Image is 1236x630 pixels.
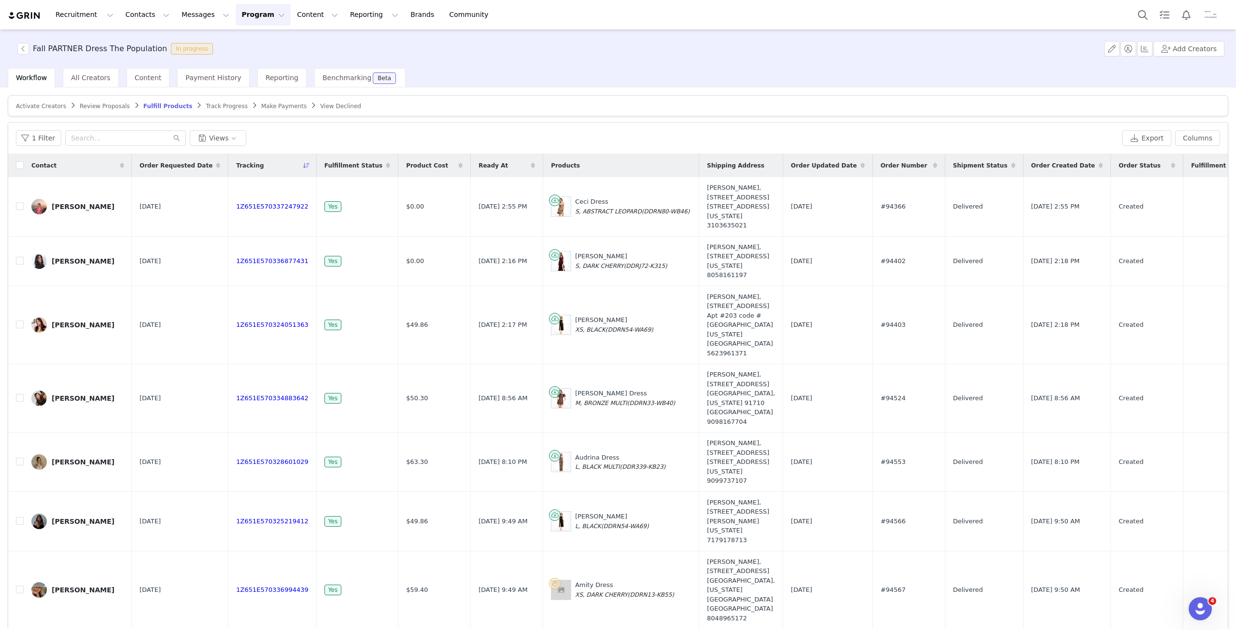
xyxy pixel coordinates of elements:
[575,453,665,472] div: Audrina Dress
[31,514,47,529] img: ea9ce3a4-ea53-4c76-98b4-2f756c48de42--s.jpg
[953,256,983,266] span: Delivered
[620,463,666,470] span: (DDR339-KB23)
[707,221,775,230] div: 3103635021
[185,74,241,82] span: Payment History
[406,585,428,595] span: $59.40
[707,183,775,230] div: [PERSON_NAME], [STREET_ADDRESS] [STREET_ADDRESS][US_STATE]
[406,457,428,467] span: $63.30
[31,199,47,214] img: e7678dae-fccf-469b-9c8a-7d5c1db5da5d--s.jpg
[1031,202,1080,211] span: [DATE] 2:55 PM
[324,161,382,170] span: Fulfillment Status
[791,393,812,403] span: [DATE]
[52,586,114,594] div: [PERSON_NAME]
[261,103,307,110] span: Make Payments
[575,463,620,470] span: L, BLACK MULTI
[953,161,1008,170] span: Shipment Status
[791,256,812,266] span: [DATE]
[555,452,567,472] img: Product Image
[707,417,775,427] div: 9098167704
[143,103,193,110] span: Fulfill Products
[320,103,361,110] span: View Declined
[52,518,114,525] div: [PERSON_NAME]
[881,320,906,330] span: #94403
[31,454,47,470] img: c1e4b8a6-31c2-42ed-b2e8-21292127aea8--s.jpg
[52,257,114,265] div: [PERSON_NAME]
[52,394,114,402] div: [PERSON_NAME]
[791,585,812,595] span: [DATE]
[52,321,114,329] div: [PERSON_NAME]
[1031,161,1095,170] span: Order Created Date
[1154,4,1175,26] a: Tasks
[881,585,906,595] span: #94567
[1031,256,1080,266] span: [DATE] 2:18 PM
[406,320,428,330] span: $49.86
[555,252,567,271] img: Product Image
[80,103,130,110] span: Review Proposals
[953,393,983,403] span: Delivered
[953,320,983,330] span: Delivered
[881,202,906,211] span: #94366
[236,203,308,210] a: 1Z651E570337247922
[791,457,812,467] span: [DATE]
[1122,130,1171,146] button: Export
[478,161,508,170] span: Ready At
[31,582,47,598] img: 399c87c8-6b74-4a74-b319-87485b80578f.jpg
[324,585,341,595] span: Yes
[791,320,812,330] span: [DATE]
[405,4,443,26] a: Brands
[707,292,775,358] div: [PERSON_NAME], [STREET_ADDRESS] Apt #203 code #[GEOGRAPHIC_DATA][US_STATE] [GEOGRAPHIC_DATA]
[791,202,812,211] span: [DATE]
[236,257,308,265] a: 1Z651E570336877431
[31,317,47,333] img: caafc444-2413-4a96-85fd-b5fcba39f2b5.jpg
[140,256,161,266] span: [DATE]
[605,326,653,333] span: (DDRN54-WA69)
[575,263,624,269] span: S, DARK CHERRY
[953,585,983,595] span: Delivered
[236,458,308,465] a: 1Z651E570328601029
[953,457,983,467] span: Delivered
[628,591,674,598] span: (DDRN13-KB55)
[707,498,775,545] div: [PERSON_NAME], [STREET_ADDRESS][PERSON_NAME][US_STATE]
[8,11,42,20] img: grin logo
[31,391,47,406] img: 14b305ed-0523-457b-b140-e3f769e0cc9b--s.jpg
[575,580,674,599] div: Amity Dress
[324,320,341,330] span: Yes
[707,161,764,170] span: Shipping Address
[575,400,627,406] span: M, BRONZE MULTI
[31,199,124,214] a: [PERSON_NAME]
[236,518,308,525] a: 1Z651E570325219412
[575,591,628,598] span: XS, DARK CHERRY
[173,135,180,141] i: icon: search
[881,256,906,266] span: #94402
[140,161,212,170] span: Order Requested Date
[140,457,161,467] span: [DATE]
[627,400,675,406] span: (DDRN33-WB40)
[176,4,235,26] button: Messages
[266,74,298,82] span: Reporting
[444,4,499,26] a: Community
[555,197,567,216] img: Product Image
[406,256,424,266] span: $0.00
[555,389,567,408] img: Product Image
[236,161,264,170] span: Tracking
[406,161,448,170] span: Product Cost
[707,476,775,486] div: 9099737107
[324,201,341,212] span: Yes
[120,4,175,26] button: Contacts
[575,389,675,407] div: [PERSON_NAME] Dress
[190,130,246,146] button: Views
[52,203,114,210] div: [PERSON_NAME]
[323,74,371,82] span: Benchmarking
[16,74,47,82] span: Workflow
[707,349,775,358] div: 5623961371
[324,256,341,266] span: Yes
[236,4,291,26] button: Program
[707,614,775,623] div: 8048965172
[1031,457,1080,467] span: [DATE] 8:10 PM
[1031,393,1081,403] span: [DATE] 8:56 AM
[575,197,689,216] div: Ceci Dress
[1203,7,1219,23] img: ba74c020-b74b-427f-812b-1b21ed3203d6.png
[881,161,927,170] span: Order Number
[31,514,124,529] a: [PERSON_NAME]
[1031,517,1081,526] span: [DATE] 9:50 AM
